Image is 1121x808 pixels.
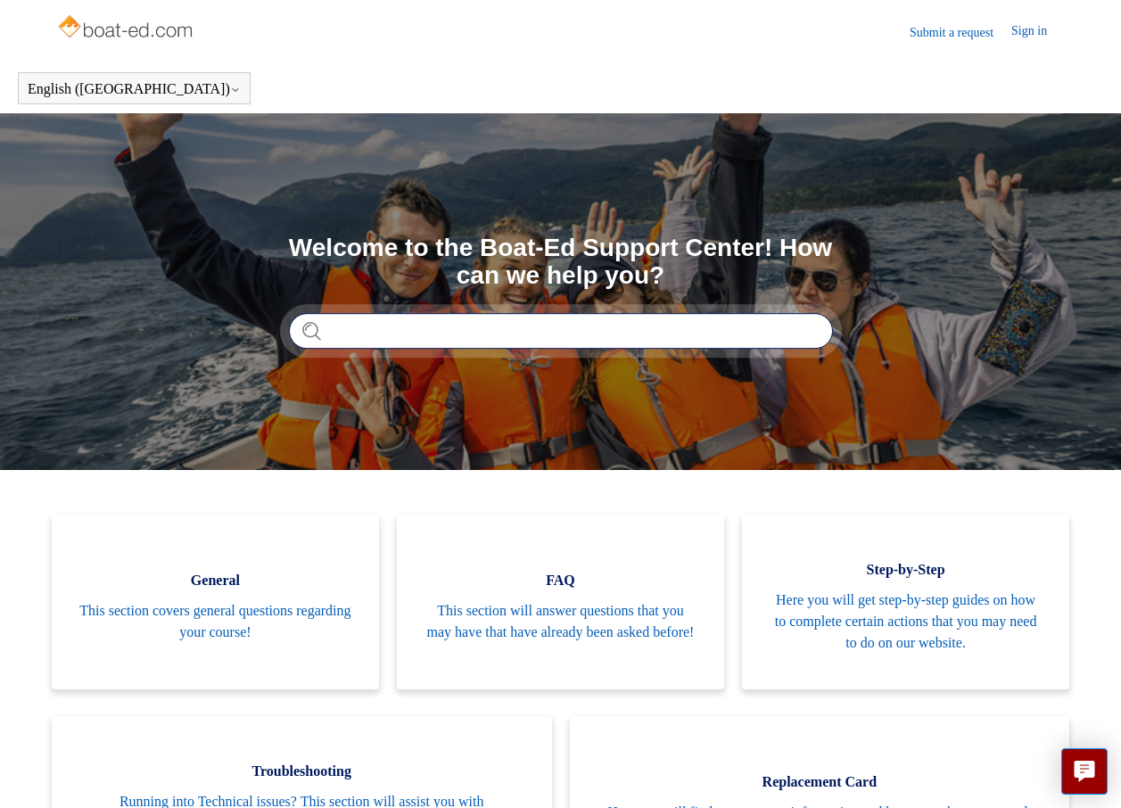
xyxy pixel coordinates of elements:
[910,23,1011,42] a: Submit a request
[424,600,697,643] span: This section will answer questions that you may have that have already been asked before!
[1011,21,1065,43] a: Sign in
[1061,748,1108,795] button: Live chat
[78,600,352,643] span: This section covers general questions regarding your course!
[78,761,525,782] span: Troubleshooting
[769,590,1043,654] span: Here you will get step-by-step guides on how to complete certain actions that you may need to do ...
[769,559,1043,581] span: Step-by-Step
[28,81,241,97] button: English ([GEOGRAPHIC_DATA])
[56,11,198,46] img: Boat-Ed Help Center home page
[424,570,697,591] span: FAQ
[397,515,724,689] a: FAQ This section will answer questions that you may have that have already been asked before!
[742,515,1069,689] a: Step-by-Step Here you will get step-by-step guides on how to complete certain actions that you ma...
[289,235,833,290] h1: Welcome to the Boat-Ed Support Center! How can we help you?
[289,313,833,349] input: Search
[78,570,352,591] span: General
[52,515,379,689] a: General This section covers general questions regarding your course!
[597,771,1043,793] span: Replacement Card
